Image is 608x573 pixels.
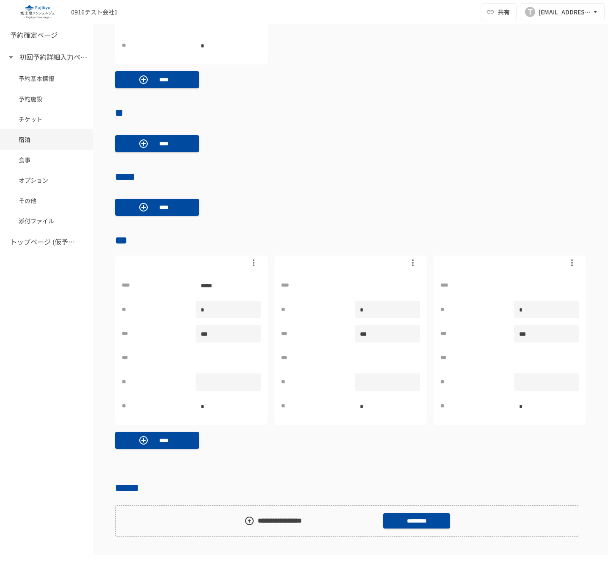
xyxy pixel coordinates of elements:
[10,236,78,248] h6: トップページ (仮予約一覧)
[481,3,517,20] button: 共有
[10,30,58,41] h6: 予約確定ページ
[19,94,74,103] span: 予約施設
[19,155,74,164] span: 食事
[498,7,510,17] span: 共有
[19,74,74,83] span: 予約基本情報
[19,52,87,63] h6: 初回予約詳細入力ページ
[19,196,74,205] span: その他
[10,5,64,19] img: eQeGXtYPV2fEKIA3pizDiVdzO5gJTl2ahLbsPaD2E4R
[525,7,535,17] div: T
[520,3,605,20] button: T[EMAIL_ADDRESS][DOMAIN_NAME]
[19,216,74,225] span: 添付ファイル
[19,175,74,185] span: オプション
[71,8,118,17] div: 0916テスト会社1
[19,114,74,124] span: チケット
[539,7,591,17] div: [EMAIL_ADDRESS][DOMAIN_NAME]
[19,135,74,144] span: 宿泊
